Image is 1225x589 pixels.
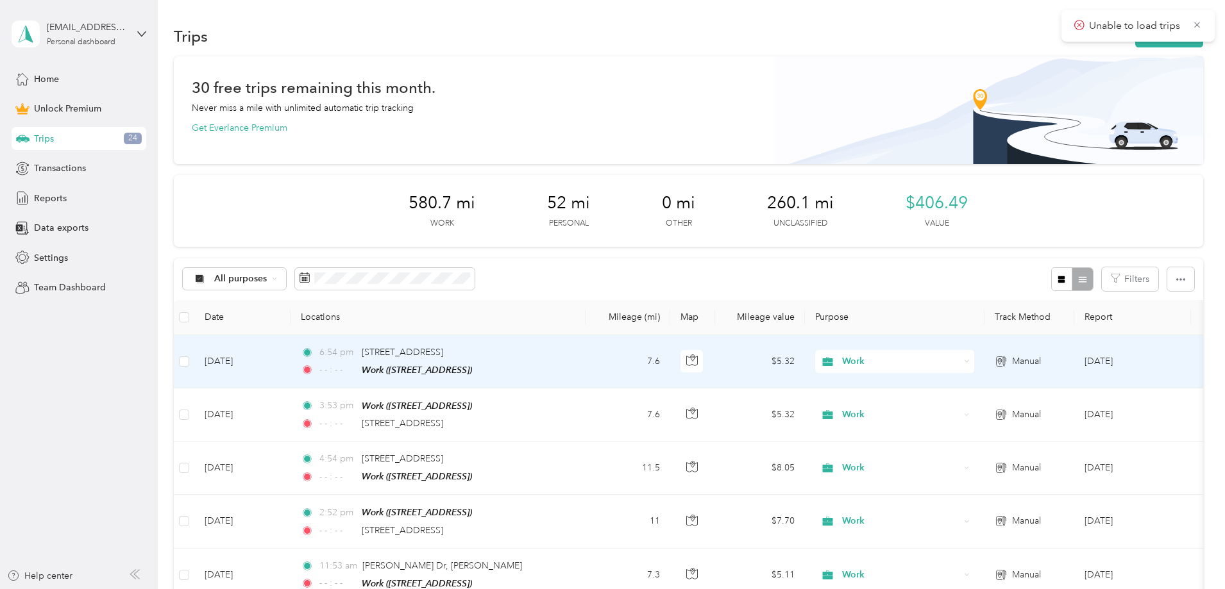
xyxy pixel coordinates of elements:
[1074,388,1191,442] td: Aug 2025
[192,81,435,94] h1: 30 free trips remaining this month.
[586,495,670,548] td: 11
[34,281,106,294] span: Team Dashboard
[1074,442,1191,495] td: Aug 2025
[773,218,827,229] p: Unclassified
[34,102,101,115] span: Unlock Premium
[715,495,805,548] td: $7.70
[34,72,59,86] span: Home
[319,470,356,484] span: - - : - -
[774,56,1203,164] img: Banner
[842,408,959,422] span: Work
[1012,408,1041,422] span: Manual
[47,21,127,34] div: [EMAIL_ADDRESS][DOMAIN_NAME]
[670,300,715,335] th: Map
[34,192,67,205] span: Reports
[7,569,72,583] button: Help center
[767,193,834,213] span: 260.1 mi
[715,388,805,442] td: $5.32
[194,300,291,335] th: Date
[194,388,291,442] td: [DATE]
[586,335,670,388] td: 7.6
[666,218,692,229] p: Other
[192,121,287,135] button: Get Everlance Premium
[1012,514,1041,528] span: Manual
[842,461,959,475] span: Work
[194,335,291,388] td: [DATE]
[547,193,590,213] span: 52 mi
[34,221,89,235] span: Data exports
[319,345,356,360] span: 6:54 pm
[319,417,356,431] span: - - : - -
[362,525,443,536] span: [STREET_ADDRESS]
[362,347,443,358] span: [STREET_ADDRESS]
[174,29,208,43] h1: Trips
[362,507,472,517] span: Work ([STREET_ADDRESS])
[409,193,475,213] span: 580.7 mi
[362,365,472,375] span: Work ([STREET_ADDRESS])
[319,363,356,377] span: - - : - -
[842,568,959,582] span: Work
[319,452,356,466] span: 4:54 pm
[1074,495,1191,548] td: Aug 2025
[34,162,86,175] span: Transactions
[1089,18,1183,34] p: Unable to load trips
[362,578,472,588] span: Work ([STREET_ADDRESS])
[586,442,670,495] td: 11.5
[1012,354,1041,369] span: Manual
[715,442,805,495] td: $8.05
[1074,300,1191,335] th: Report
[662,193,695,213] span: 0 mi
[549,218,589,229] p: Personal
[430,218,454,229] p: Work
[1012,461,1041,475] span: Manual
[715,335,805,388] td: $5.32
[47,38,115,46] div: Personal dashboard
[291,300,586,335] th: Locations
[906,193,968,213] span: $406.49
[586,388,670,442] td: 7.6
[319,559,357,573] span: 11:53 am
[1102,267,1158,291] button: Filters
[362,453,443,464] span: [STREET_ADDRESS]
[925,218,949,229] p: Value
[1074,335,1191,388] td: Aug 2025
[715,300,805,335] th: Mileage value
[124,133,142,144] span: 24
[1012,568,1041,582] span: Manual
[34,251,68,265] span: Settings
[362,418,443,429] span: [STREET_ADDRESS]
[319,524,356,538] span: - - : - -
[362,471,472,481] span: Work ([STREET_ADDRESS])
[194,442,291,495] td: [DATE]
[805,300,984,335] th: Purpose
[319,399,356,413] span: 3:53 pm
[214,274,267,283] span: All purposes
[194,495,291,548] td: [DATE]
[842,354,959,369] span: Work
[362,401,472,411] span: Work ([STREET_ADDRESS])
[842,514,959,528] span: Work
[586,300,670,335] th: Mileage (mi)
[34,132,54,145] span: Trips
[362,560,522,571] span: [PERSON_NAME] Dr, [PERSON_NAME]
[192,101,414,115] p: Never miss a mile with unlimited automatic trip tracking
[984,300,1074,335] th: Track Method
[319,506,356,520] span: 2:52 pm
